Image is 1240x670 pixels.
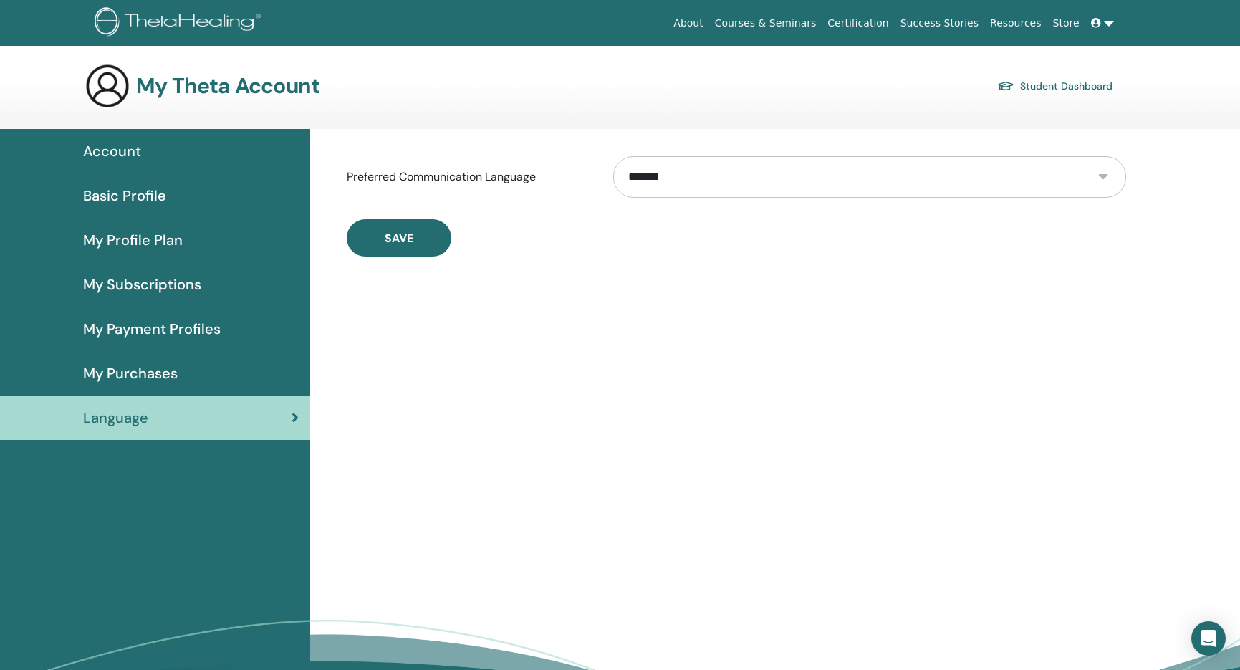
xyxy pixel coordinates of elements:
[83,274,201,295] span: My Subscriptions
[984,10,1047,37] a: Resources
[83,318,221,340] span: My Payment Profiles
[83,229,183,251] span: My Profile Plan
[83,363,178,384] span: My Purchases
[822,10,894,37] a: Certification
[85,63,130,109] img: generic-user-icon.jpg
[668,10,708,37] a: About
[136,73,319,99] h3: My Theta Account
[997,80,1014,92] img: graduation-cap.svg
[83,185,166,206] span: Basic Profile
[83,407,148,429] span: Language
[895,10,984,37] a: Success Stories
[1191,621,1226,656] div: Open Intercom Messenger
[1047,10,1085,37] a: Store
[95,7,266,39] img: logo.png
[709,10,822,37] a: Courses & Seminars
[385,231,413,246] span: Save
[997,76,1112,96] a: Student Dashboard
[83,140,141,162] span: Account
[347,219,451,257] button: Save
[336,163,603,191] label: Preferred Communication Language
